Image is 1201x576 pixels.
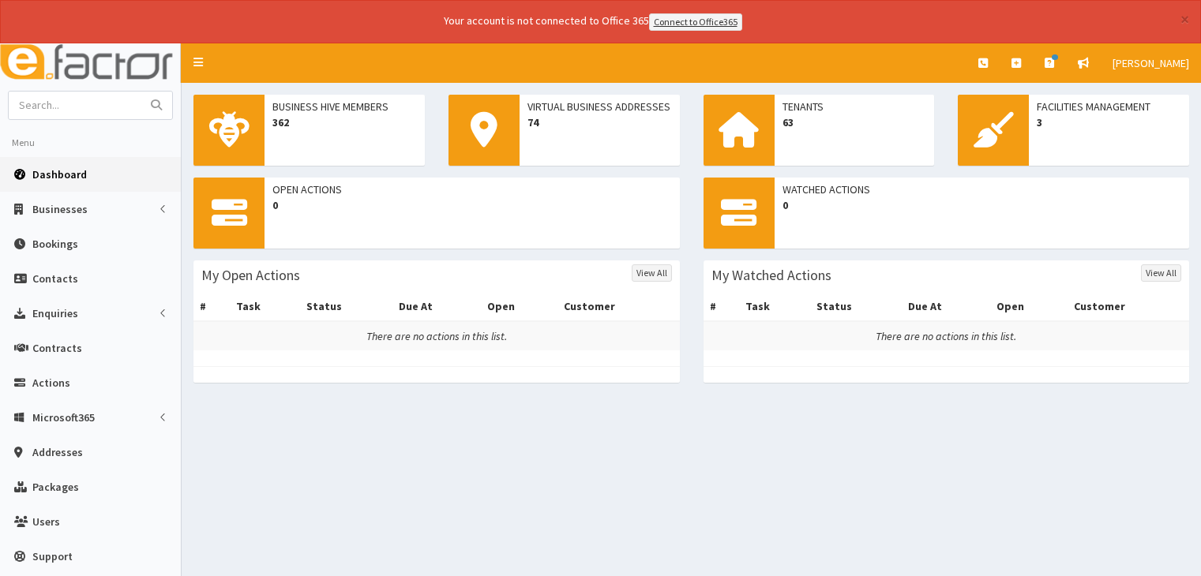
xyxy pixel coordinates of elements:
th: Customer [1068,292,1189,321]
i: There are no actions in this list. [366,329,507,343]
th: Open [481,292,557,321]
span: Businesses [32,202,88,216]
span: 0 [272,197,672,213]
span: Addresses [32,445,83,459]
a: View All [632,264,672,282]
th: Due At [392,292,481,321]
th: Due At [902,292,990,321]
h3: My Watched Actions [711,268,831,282]
th: # [193,292,230,321]
input: Search... [9,92,141,119]
a: Connect to Office365 [649,13,742,31]
th: Status [300,292,392,321]
span: 3 [1037,114,1181,130]
div: Your account is not connected to Office 365 [131,13,1055,31]
span: Contacts [32,271,78,286]
th: Open [990,292,1067,321]
th: # [704,292,740,321]
th: Status [810,292,902,321]
h3: My Open Actions [201,268,300,282]
span: Support [32,549,73,563]
span: [PERSON_NAME] [1113,56,1189,70]
span: Open Actions [272,181,672,197]
button: × [1180,11,1189,28]
span: Contracts [32,341,82,355]
span: 362 [272,114,417,130]
i: There are no actions in this list. [876,329,1016,343]
span: 74 [527,114,672,130]
th: Task [230,292,301,321]
span: Packages [32,480,79,494]
span: Enquiries [32,306,78,320]
span: Users [32,514,60,529]
a: [PERSON_NAME] [1101,43,1201,83]
span: Dashboard [32,167,87,181]
a: View All [1141,264,1181,282]
span: Microsoft365 [32,410,95,425]
span: Business Hive Members [272,99,417,114]
span: Bookings [32,237,78,251]
span: Actions [32,376,70,390]
span: Tenants [783,99,927,114]
span: 63 [783,114,927,130]
th: Customer [557,292,679,321]
span: 0 [783,197,1182,213]
span: Virtual Business Addresses [527,99,672,114]
span: Watched Actions [783,181,1182,197]
th: Task [739,292,810,321]
span: Facilities Management [1037,99,1181,114]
